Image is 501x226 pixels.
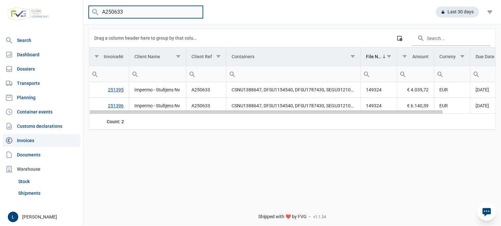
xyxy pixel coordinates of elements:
a: Search [3,34,81,47]
span: € 6.140,39 [407,102,429,109]
div: Search box [129,66,141,82]
td: EUR [434,82,470,98]
a: Planning [3,91,81,104]
td: CSNU1388647, DFSU1154540, DFSU1787430, SEGU3121047 [226,82,361,98]
td: 149324 [361,98,397,114]
input: Filter cell [89,66,129,82]
td: Filter cell [434,66,470,82]
td: Column Client Ref [186,47,226,66]
span: Show filter options for column 'Curreny' [460,54,465,59]
button: L [8,212,18,222]
div: File Nrs [366,54,381,59]
td: Column Containers [226,47,361,66]
div: InvoiceNr [104,54,124,59]
span: Show filter options for column 'InvoiceNr' [94,54,99,59]
input: Filter cell [470,66,499,82]
span: € 4.039,72 [407,86,429,93]
a: Shipments [16,187,81,199]
input: Search in the data grid [412,30,490,46]
div: Data grid toolbar [94,29,490,47]
td: Impermo - Stultjens Nv [129,98,186,114]
div: Curreny [439,54,456,59]
td: 149324 [361,82,397,98]
div: Search box [89,66,101,82]
a: Dashboard [3,48,81,61]
span: Show filter options for column 'Client Name' [176,54,181,59]
div: Warehouse [3,163,81,176]
div: Last 30 days [436,7,479,18]
input: Filter cell [129,66,186,82]
div: [PERSON_NAME] [8,212,79,222]
div: Search box [361,66,372,82]
span: - [309,214,311,220]
td: A250633 [186,98,226,114]
td: Column InvoiceNr [89,47,129,66]
div: Search box [226,66,238,82]
input: Search invoices [89,6,203,19]
td: Impermo - Stultjens Nv [129,82,186,98]
a: Container events [3,105,81,118]
div: InvoiceNr Count: 2 [94,118,124,125]
div: Search box [186,66,198,82]
a: Invoices [3,134,81,147]
span: Show filter options for column 'Amount' [402,54,407,59]
div: Search box [470,66,482,82]
td: CSNU1388647, DFSU1154540, DFSU1787430, SEGU3121047 [226,98,361,114]
div: Data grid with 2 rows and 9 columns [89,29,495,130]
div: Search box [397,66,409,82]
input: Filter cell [226,66,360,82]
div: Client Name [134,54,160,59]
span: [DATE] [476,87,489,92]
img: FVG - Global freight forwarding [5,5,52,23]
input: Filter cell [361,66,397,82]
div: Search box [434,66,446,82]
a: Stock [16,176,81,187]
td: Column Amount [397,47,434,66]
span: [DATE] [476,103,489,108]
span: Show filter options for column 'Client Ref' [216,54,221,59]
a: Customs declarations [3,120,81,133]
div: Column Chooser [394,32,405,44]
span: Shipped with ❤️ by FVG [258,214,307,220]
td: Filter cell [361,66,397,82]
input: Filter cell [397,66,433,82]
td: Column File Nrs [361,47,397,66]
input: Filter cell [186,66,226,82]
div: Client Ref [191,54,212,59]
a: 251396 [108,103,124,108]
a: Documents [3,148,81,161]
td: Column Curreny [434,47,470,66]
div: Containers [232,54,254,59]
a: Transports [3,77,81,90]
span: Show filter options for column 'Containers' [350,54,355,59]
span: v1.1.34 [313,214,326,219]
a: Dossiers [3,62,81,75]
a: 251395 [108,87,124,92]
span: Show filter options for column 'File Nrs' [387,54,391,59]
div: filter [484,6,496,18]
div: Drag a column header here to group by that column [94,33,199,43]
td: Column Client Name [129,47,186,66]
td: A250633 [186,82,226,98]
div: Amount [412,54,429,59]
input: Filter cell [434,66,470,82]
div: Due Date [476,54,494,59]
td: EUR [434,98,470,114]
